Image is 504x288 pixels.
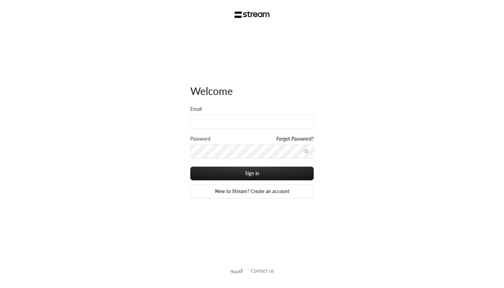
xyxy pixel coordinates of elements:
button: toggle password visibility [301,146,312,157]
a: العربية [230,264,243,277]
a: New to Stream? Create an account [190,184,314,198]
img: Stream Logo [235,11,270,18]
a: Contact us [251,268,274,274]
a: Forgot Password? [276,135,314,142]
label: Email [190,106,202,112]
label: Password [190,135,211,142]
button: Sign in [190,167,314,180]
span: Welcome [190,85,233,97]
button: Contact us [251,267,274,274]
